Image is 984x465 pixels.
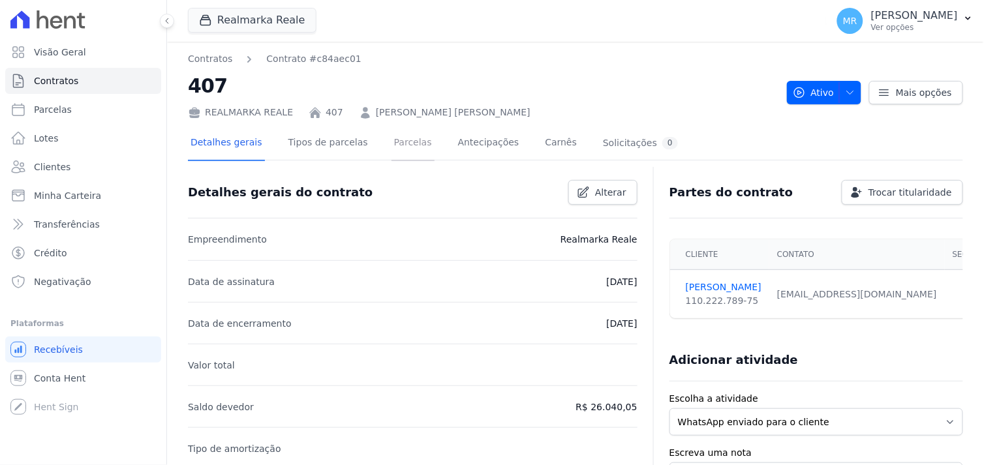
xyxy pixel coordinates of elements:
p: [DATE] [606,274,637,290]
th: Cliente [670,239,769,270]
div: 110.222.789-75 [686,294,761,308]
a: Visão Geral [5,39,161,65]
a: Contrato #c84aec01 [266,52,361,66]
a: Lotes [5,125,161,151]
button: MR [PERSON_NAME] Ver opções [827,3,984,39]
div: [EMAIL_ADDRESS][DOMAIN_NAME] [777,288,937,301]
a: Crédito [5,240,161,266]
h3: Detalhes gerais do contrato [188,185,373,200]
button: Ativo [787,81,862,104]
p: Tipo de amortização [188,441,281,457]
a: Alterar [568,180,638,205]
nav: Breadcrumb [188,52,361,66]
h2: 407 [188,71,776,100]
label: Escolha a atividade [669,392,963,406]
a: Solicitações0 [600,127,681,161]
h3: Adicionar atividade [669,352,798,368]
span: Conta Hent [34,372,85,385]
a: Mais opções [869,81,963,104]
a: Conta Hent [5,365,161,391]
a: [PERSON_NAME] [686,280,761,294]
a: Contratos [5,68,161,94]
a: Tipos de parcelas [286,127,371,161]
div: REALMARKA REALE [188,106,293,119]
a: Minha Carteira [5,183,161,209]
button: Realmarka Reale [188,8,316,33]
a: Parcelas [392,127,435,161]
a: 407 [326,106,343,119]
span: Contratos [34,74,78,87]
a: Parcelas [5,97,161,123]
a: Clientes [5,154,161,180]
a: Antecipações [455,127,522,161]
a: Negativação [5,269,161,295]
a: Transferências [5,211,161,237]
p: Empreendimento [188,232,267,247]
div: Solicitações [603,137,678,149]
a: Recebíveis [5,337,161,363]
span: Crédito [34,247,67,260]
span: Recebíveis [34,343,83,356]
p: Valor total [188,357,235,373]
a: Contratos [188,52,232,66]
a: Detalhes gerais [188,127,265,161]
span: Lotes [34,132,59,145]
span: Mais opções [896,86,952,99]
div: Plataformas [10,316,156,331]
p: Data de assinatura [188,274,275,290]
h3: Partes do contrato [669,185,793,200]
span: Transferências [34,218,100,231]
nav: Breadcrumb [188,52,776,66]
p: Saldo devedor [188,399,254,415]
p: R$ 26.040,05 [576,399,637,415]
a: [PERSON_NAME] [PERSON_NAME] [376,106,530,119]
span: Trocar titularidade [869,186,952,199]
span: Negativação [34,275,91,288]
span: MR [843,16,857,25]
div: 0 [662,137,678,149]
p: Ver opções [871,22,958,33]
span: Minha Carteira [34,189,101,202]
p: Realmarka Reale [561,232,638,247]
span: Alterar [595,186,626,199]
p: [PERSON_NAME] [871,9,958,22]
p: Data de encerramento [188,316,292,331]
span: Ativo [793,81,835,104]
span: Parcelas [34,103,72,116]
p: [DATE] [606,316,637,331]
span: Visão Geral [34,46,86,59]
label: Escreva uma nota [669,446,963,460]
a: Trocar titularidade [842,180,963,205]
a: Carnês [542,127,579,161]
span: Clientes [34,160,70,173]
th: Contato [769,239,945,270]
